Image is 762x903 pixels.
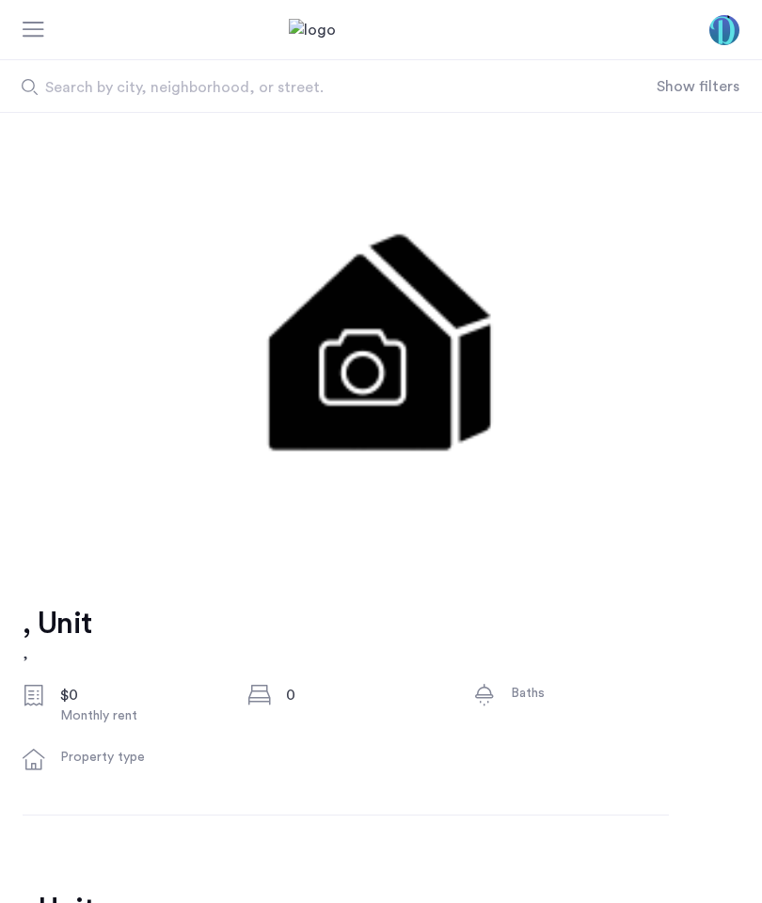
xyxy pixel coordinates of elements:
[60,706,218,725] div: Monthly rent
[286,684,444,706] div: 0
[23,642,91,665] h2: ,
[60,748,218,767] div: Property type
[289,19,473,41] img: logo
[511,684,669,703] div: Baths
[23,605,91,642] h1: , Unit
[60,684,218,706] div: $0
[657,75,739,98] button: Show or hide filters
[289,19,473,41] a: Cazamio logo
[23,605,91,665] a: , Unit,
[45,76,570,99] span: Search by city, neighborhood, or street.
[709,15,739,45] img: user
